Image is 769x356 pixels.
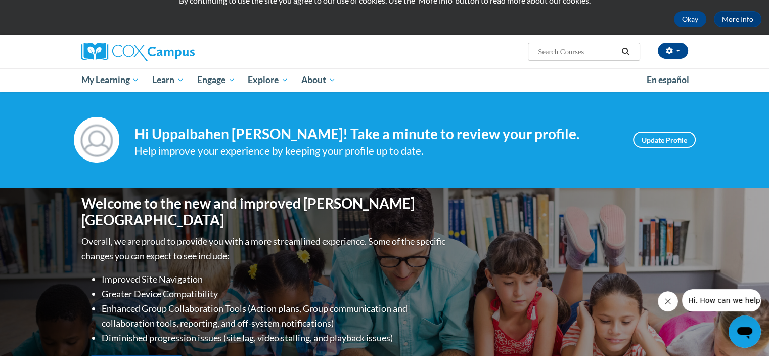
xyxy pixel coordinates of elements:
li: Greater Device Compatibility [102,287,448,301]
span: Explore [248,74,288,86]
h1: Welcome to the new and improved [PERSON_NAME][GEOGRAPHIC_DATA] [81,195,448,229]
a: En español [640,69,696,91]
li: Diminished progression issues (site lag, video stalling, and playback issues) [102,331,448,345]
iframe: Message from company [682,289,761,311]
a: Cox Campus [81,43,274,61]
a: About [295,68,342,92]
input: Search Courses [537,46,618,58]
span: Learn [152,74,184,86]
li: Improved Site Navigation [102,272,448,287]
button: Okay [674,11,706,27]
h4: Hi Uppalbahen [PERSON_NAME]! Take a minute to review your profile. [134,126,618,143]
img: Profile Image [74,117,119,163]
a: Explore [241,68,295,92]
span: Engage [197,74,235,86]
a: My Learning [75,68,146,92]
p: Overall, we are proud to provide you with a more streamlined experience. Some of the specific cha... [81,234,448,263]
button: Account Settings [658,43,688,59]
span: En español [647,74,689,85]
span: About [301,74,336,86]
a: More Info [714,11,761,27]
a: Learn [146,68,191,92]
button: Search [618,46,633,58]
div: Help improve your experience by keeping your profile up to date. [134,143,618,160]
span: Hi. How can we help? [6,7,82,15]
iframe: Button to launch messaging window [729,315,761,348]
img: Cox Campus [81,43,195,61]
div: Main menu [66,68,703,92]
iframe: Close message [658,291,678,311]
span: My Learning [81,74,139,86]
li: Enhanced Group Collaboration Tools (Action plans, Group communication and collaboration tools, re... [102,301,448,331]
a: Engage [191,68,242,92]
a: Update Profile [633,132,696,148]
